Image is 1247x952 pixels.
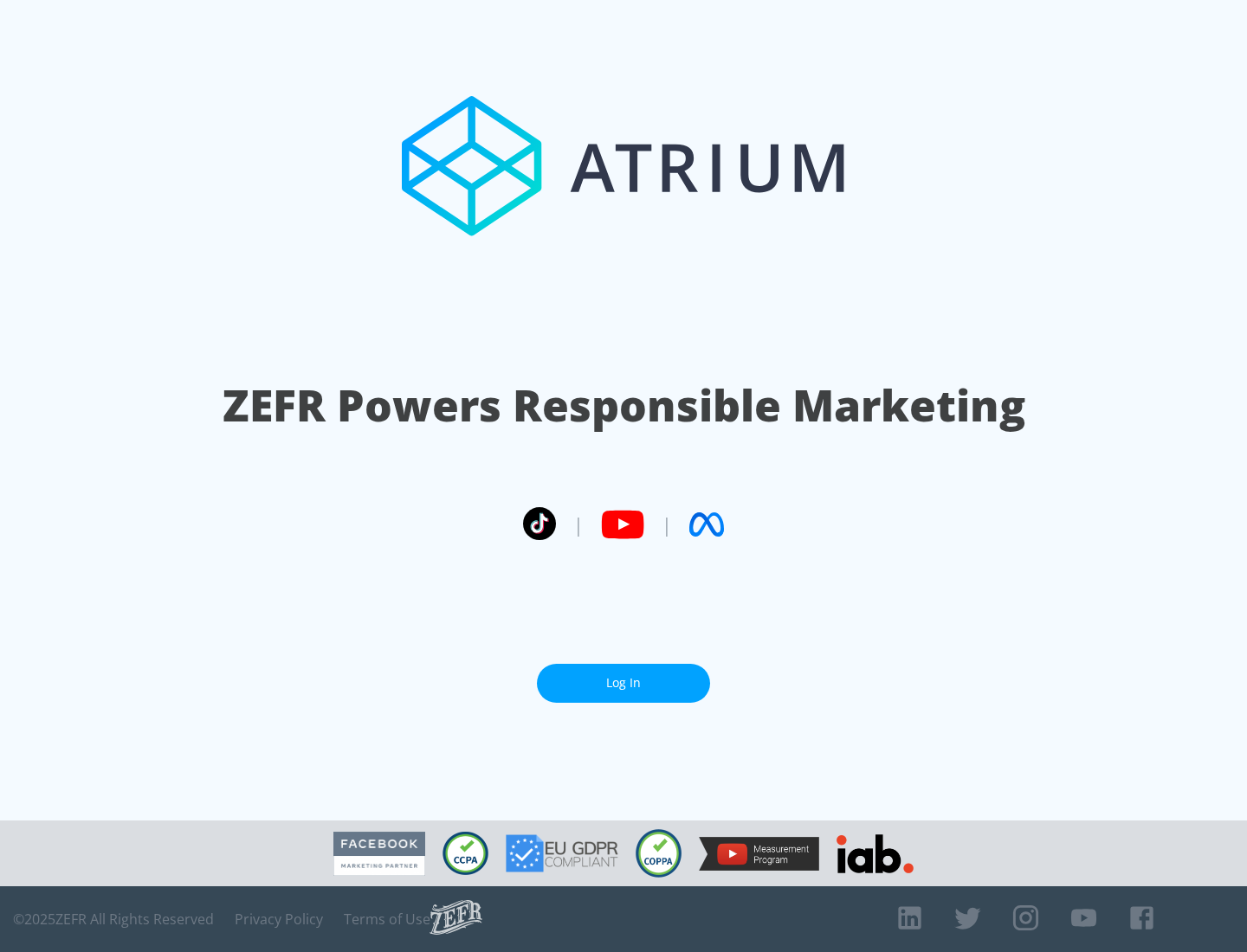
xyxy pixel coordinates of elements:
span: © 2025 ZEFR All Rights Reserved [13,910,214,928]
img: IAB [837,834,914,873]
a: Privacy Policy [235,910,323,928]
img: YouTube Measurement Program [699,837,819,871]
a: Terms of Use [344,910,430,928]
span: | [573,511,584,537]
img: Facebook Marketing Partner [333,832,425,876]
img: GDPR Compliant [506,834,618,872]
h1: ZEFR Powers Responsible Marketing [223,376,1025,435]
span: | [662,511,672,537]
img: COPPA Compliant [636,829,682,878]
img: CCPA Compliant [443,832,488,875]
a: Log In [537,664,710,703]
